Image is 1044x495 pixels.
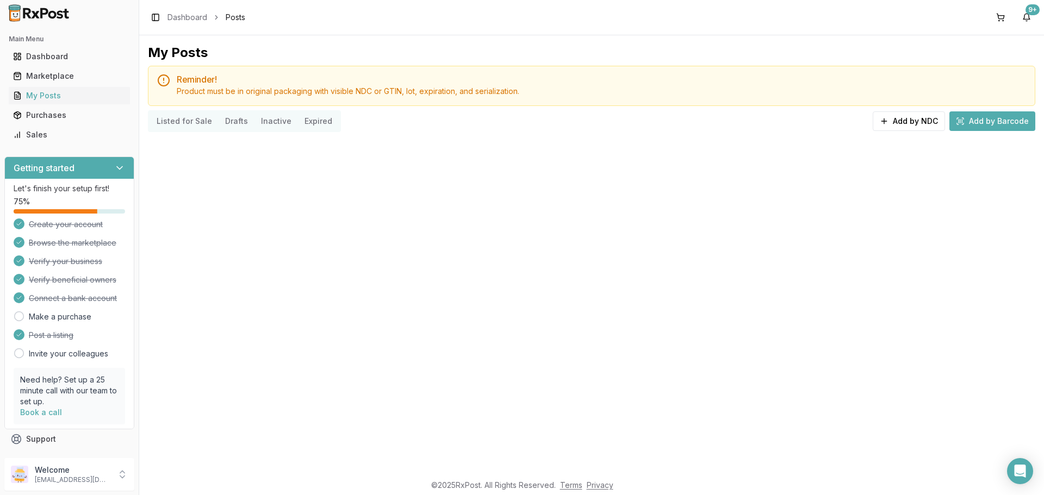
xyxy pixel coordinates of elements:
a: Make a purchase [29,311,91,322]
span: Create your account [29,219,103,230]
div: 9+ [1026,4,1040,15]
span: Verify beneficial owners [29,274,116,285]
button: Purchases [4,106,134,124]
a: Privacy [587,480,613,490]
button: Dashboard [4,48,134,65]
a: Dashboard [9,47,130,66]
img: User avatar [11,466,28,483]
a: Book a call [20,408,62,417]
button: Add by Barcode [949,111,1035,131]
button: Inactive [254,112,298,130]
span: Posts [226,12,245,23]
div: Dashboard [13,51,126,62]
a: Dashboard [167,12,207,23]
button: 9+ [1018,9,1035,26]
h3: Getting started [14,161,74,174]
button: Drafts [219,112,254,130]
h5: Reminder! [177,75,1026,84]
a: Terms [560,480,582,490]
a: Invite your colleagues [29,348,108,359]
div: Sales [13,129,126,140]
span: Feedback [26,453,63,464]
button: Sales [4,126,134,143]
nav: breadcrumb [167,12,245,23]
div: My Posts [13,90,126,101]
span: Verify your business [29,256,102,267]
span: Post a listing [29,330,73,341]
button: My Posts [4,87,134,104]
button: Support [4,429,134,449]
div: Purchases [13,110,126,121]
button: Feedback [4,449,134,468]
a: My Posts [9,86,130,105]
button: Add by NDC [873,111,945,131]
a: Marketplace [9,66,130,86]
p: Need help? Set up a 25 minute call with our team to set up. [20,374,119,407]
div: Open Intercom Messenger [1007,458,1033,484]
p: Let's finish your setup first! [14,183,125,194]
div: Marketplace [13,71,126,82]
a: Purchases [9,105,130,125]
a: Sales [9,125,130,145]
p: Welcome [35,465,110,475]
div: Product must be in original packaging with visible NDC or GTIN, lot, expiration, and serialization. [177,86,1026,97]
button: Expired [298,112,339,130]
img: RxPost Logo [4,4,74,22]
span: Browse the marketplace [29,237,116,248]
span: 75 % [14,196,30,207]
button: Marketplace [4,67,134,85]
h2: Main Menu [9,35,130,43]
p: [EMAIL_ADDRESS][DOMAIN_NAME] [35,475,110,484]
div: My Posts [148,44,208,61]
span: Connect a bank account [29,293,117,304]
button: Listed for Sale [150,112,219,130]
